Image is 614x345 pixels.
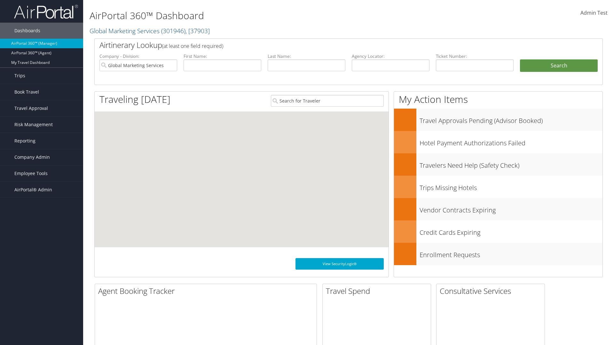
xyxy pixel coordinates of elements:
[14,117,53,133] span: Risk Management
[394,109,602,131] a: Travel Approvals Pending (Advisor Booked)
[14,68,25,84] span: Trips
[161,27,185,35] span: ( 301946 )
[271,95,384,107] input: Search for Traveler
[420,158,602,170] h3: Travelers Need Help (Safety Check)
[520,59,598,72] button: Search
[420,247,602,259] h3: Enrollment Requests
[99,93,170,106] h1: Traveling [DATE]
[394,93,602,106] h1: My Action Items
[420,225,602,237] h3: Credit Cards Expiring
[420,203,602,215] h3: Vendor Contracts Expiring
[394,153,602,176] a: Travelers Need Help (Safety Check)
[295,258,384,270] a: View SecurityLogic®
[14,23,40,39] span: Dashboards
[394,243,602,265] a: Enrollment Requests
[14,100,48,116] span: Travel Approval
[185,27,210,35] span: , [ 37903 ]
[14,133,35,149] span: Reporting
[394,131,602,153] a: Hotel Payment Authorizations Failed
[394,176,602,198] a: Trips Missing Hotels
[394,198,602,220] a: Vendor Contracts Expiring
[90,27,210,35] a: Global Marketing Services
[580,3,608,23] a: Admin Test
[420,113,602,125] h3: Travel Approvals Pending (Advisor Booked)
[14,149,50,165] span: Company Admin
[14,182,52,198] span: AirPortal® Admin
[99,53,177,59] label: Company - Division:
[184,53,261,59] label: First Name:
[268,53,345,59] label: Last Name:
[420,180,602,192] h3: Trips Missing Hotels
[420,135,602,148] h3: Hotel Payment Authorizations Failed
[98,286,317,296] h2: Agent Booking Tracker
[90,9,435,22] h1: AirPortal 360™ Dashboard
[394,220,602,243] a: Credit Cards Expiring
[580,9,608,16] span: Admin Test
[436,53,514,59] label: Ticket Number:
[352,53,429,59] label: Agency Locator:
[14,4,78,19] img: airportal-logo.png
[99,40,555,50] h2: Airtinerary Lookup
[14,84,39,100] span: Book Travel
[162,42,223,50] span: (at least one field required)
[14,165,48,181] span: Employee Tools
[326,286,431,296] h2: Travel Spend
[440,286,545,296] h2: Consultative Services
